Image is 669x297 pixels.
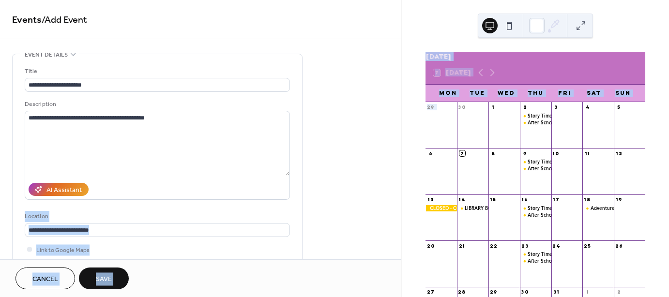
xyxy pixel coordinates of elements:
button: Save [79,267,129,289]
div: After School program [528,258,577,264]
div: 31 [553,289,559,295]
div: 1 [585,289,591,295]
div: AI Assistant [46,185,82,195]
div: CLOSED - COLUMBUS / INDIGENOUS DAY [426,205,457,211]
button: Cancel [15,267,75,289]
div: Fri [550,85,579,102]
div: 30 [522,289,528,295]
div: 1 [491,104,497,110]
div: Story Time [520,159,551,165]
div: 24 [553,243,559,249]
div: 10 [553,150,559,156]
div: 19 [616,197,622,203]
div: 2 [522,104,528,110]
div: LIBRARY BOARD MEETING [465,205,525,211]
div: 27 [428,289,434,295]
div: Story Time [528,113,552,119]
span: / Add Event [42,11,87,30]
span: Save [96,274,112,284]
div: 22 [491,243,497,249]
div: 28 [459,289,465,295]
div: 11 [585,150,591,156]
div: 30 [459,104,465,110]
div: Story Time [520,251,551,257]
span: Link to Google Maps [36,245,90,255]
div: 15 [491,197,497,203]
div: After School Program [528,212,577,218]
div: Story Time [528,205,552,211]
div: 29 [428,104,434,110]
div: 21 [459,243,465,249]
div: 16 [522,197,528,203]
div: After School Program [520,165,551,172]
div: 8 [491,150,497,156]
div: LIBRARY BOARD MEETING [457,205,488,211]
div: Sat [579,85,608,102]
div: 29 [491,289,497,295]
div: Adventures Club Dungeons & Dragons [582,205,614,211]
div: 4 [585,104,591,110]
div: After School Program [520,119,551,126]
div: 3 [553,104,559,110]
div: 6 [428,150,434,156]
div: After School Program [520,212,551,218]
div: Story Time [520,113,551,119]
div: Mon [433,85,462,102]
div: 23 [522,243,528,249]
div: 20 [428,243,434,249]
div: Description [25,99,288,109]
div: After School Program [528,119,577,126]
div: 18 [585,197,591,203]
div: Story Time [528,159,552,165]
div: 14 [459,197,465,203]
div: 9 [522,150,528,156]
span: Cancel [32,274,58,284]
div: Story Time [520,205,551,211]
div: 13 [428,197,434,203]
div: 5 [616,104,622,110]
div: Story Time [528,251,552,257]
div: After School Program [528,165,577,172]
a: Events [12,11,42,30]
div: After School program [520,258,551,264]
div: 12 [616,150,622,156]
div: 25 [585,243,591,249]
div: 26 [616,243,622,249]
div: Tue [462,85,491,102]
div: Wed [492,85,521,102]
div: 2 [616,289,622,295]
div: [DATE] [426,52,645,61]
div: Thu [521,85,550,102]
span: Event details [25,50,68,60]
div: Location [25,211,288,222]
div: Sun [608,85,638,102]
div: 17 [553,197,559,203]
button: AI Assistant [29,183,89,196]
div: Title [25,66,288,76]
div: 7 [459,150,465,156]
